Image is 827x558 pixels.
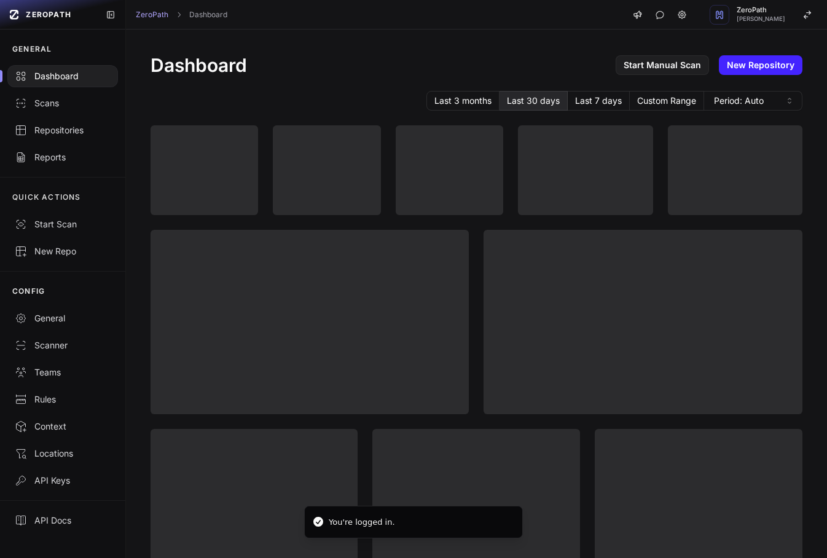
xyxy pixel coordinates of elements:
span: [PERSON_NAME] [737,16,785,22]
div: Teams [15,366,111,379]
div: Rules [15,393,111,406]
svg: caret sort, [785,96,794,106]
a: Start Manual Scan [616,55,709,75]
span: ZEROPATH [26,10,71,20]
div: Scans [15,97,111,109]
div: Start Scan [15,218,111,230]
svg: chevron right, [174,10,183,19]
p: QUICK ACTIONS [12,192,81,202]
div: You're logged in. [329,516,395,529]
div: New Repo [15,245,111,257]
a: New Repository [719,55,802,75]
a: ZeroPath [136,10,168,20]
div: Scanner [15,339,111,352]
p: CONFIG [12,286,45,296]
nav: breadcrumb [136,10,227,20]
div: API Docs [15,514,111,527]
div: Locations [15,447,111,460]
a: Dashboard [189,10,227,20]
div: API Keys [15,474,111,487]
span: Period: Auto [714,95,764,107]
button: Custom Range [630,91,704,111]
a: ZEROPATH [5,5,96,25]
button: Last 7 days [568,91,630,111]
p: GENERAL [12,44,52,54]
div: Dashboard [15,70,111,82]
h1: Dashboard [151,54,247,76]
button: Last 30 days [500,91,568,111]
span: ZeroPath [737,7,785,14]
div: Context [15,420,111,433]
div: General [15,312,111,324]
div: Reports [15,151,111,163]
button: Last 3 months [426,91,500,111]
div: Repositories [15,124,111,136]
